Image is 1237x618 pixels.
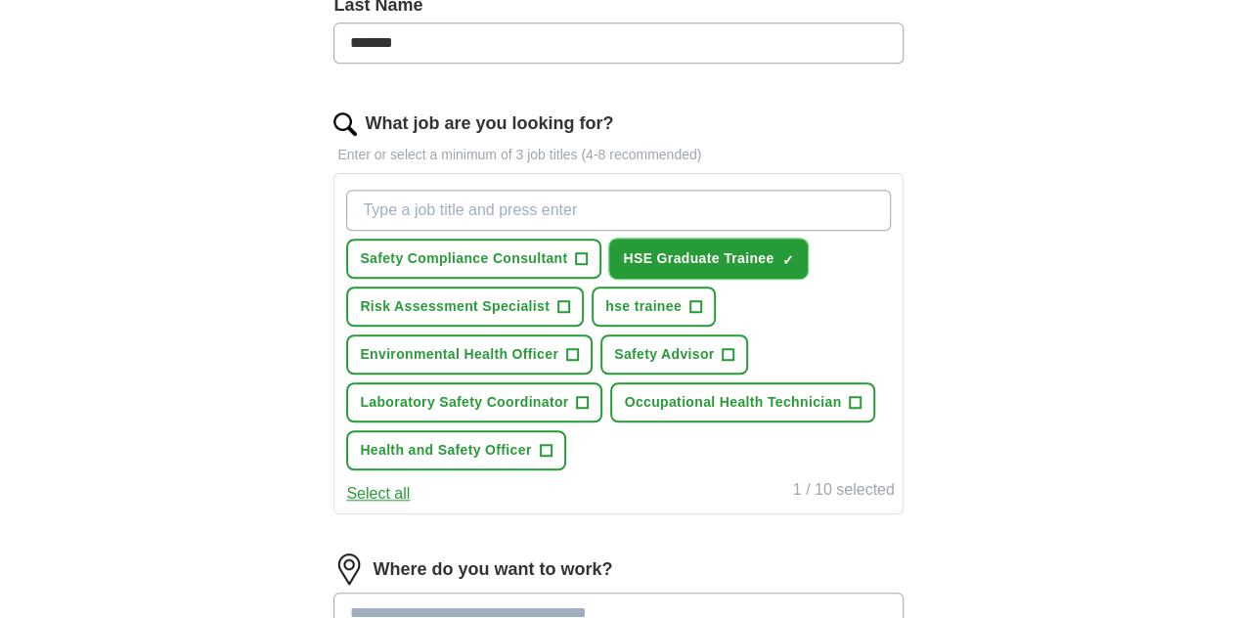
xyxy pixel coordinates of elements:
span: Safety Compliance Consultant [360,248,567,269]
button: HSE Graduate Trainee✓ [609,239,808,279]
button: Select all [346,482,410,506]
label: What job are you looking for? [365,110,613,137]
span: ✓ [781,252,793,268]
span: Safety Advisor [614,344,714,365]
span: hse trainee [605,296,682,317]
span: Risk Assessment Specialist [360,296,550,317]
div: 1 / 10 selected [793,478,895,506]
button: Laboratory Safety Coordinator [346,382,602,422]
span: Health and Safety Officer [360,440,531,461]
button: Risk Assessment Specialist [346,287,584,327]
button: Occupational Health Technician [610,382,875,422]
button: Safety Compliance Consultant [346,239,601,279]
img: location.png [333,553,365,585]
button: Environmental Health Officer [346,334,593,375]
span: Laboratory Safety Coordinator [360,392,568,413]
span: Environmental Health Officer [360,344,558,365]
span: HSE Graduate Trainee [623,248,773,269]
p: Enter or select a minimum of 3 job titles (4-8 recommended) [333,145,903,165]
input: Type a job title and press enter [346,190,890,231]
label: Where do you want to work? [373,556,612,583]
button: Safety Advisor [600,334,748,375]
img: search.png [333,112,357,136]
button: Health and Safety Officer [346,430,565,470]
span: Occupational Health Technician [624,392,841,413]
button: hse trainee [592,287,716,327]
